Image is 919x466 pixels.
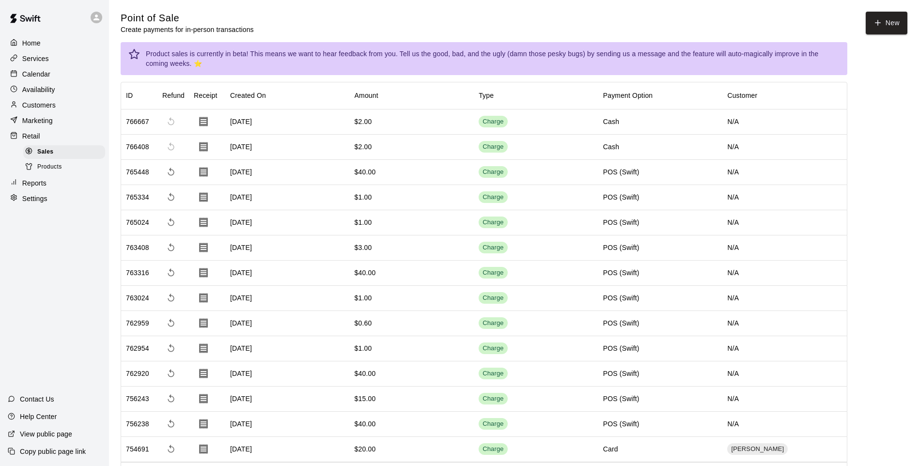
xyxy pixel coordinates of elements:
p: Availability [22,85,55,94]
p: View public page [20,429,72,439]
button: Download Receipt [194,137,213,156]
div: 765024 [126,217,149,227]
p: Customers [22,100,56,110]
div: Created On [230,82,266,109]
span: Refund payment [162,188,180,206]
button: Download Receipt [194,162,213,182]
a: Customers [8,98,101,112]
div: Type [479,82,494,109]
p: Reports [22,178,47,188]
p: Marketing [22,116,53,125]
button: Download Receipt [194,238,213,257]
span: Cannot make a refund for non card payments [162,113,180,130]
div: POS (Swift) [603,167,639,177]
div: 762954 [126,343,149,353]
div: [DATE] [225,412,350,437]
div: POS (Swift) [603,293,639,303]
div: [DATE] [225,311,350,336]
div: POS (Swift) [603,394,639,404]
div: ID [121,82,157,109]
div: $15.00 [355,394,376,404]
div: 763408 [126,243,149,252]
div: Charge [483,218,504,227]
div: [DATE] [225,361,350,387]
p: Services [22,54,49,63]
button: Download Receipt [194,389,213,408]
div: Card [603,444,618,454]
div: $1.00 [355,217,372,227]
div: 763024 [126,293,149,303]
div: Retail [8,129,101,143]
p: Create payments for in-person transactions [121,25,254,34]
h5: Point of Sale [121,12,254,25]
p: Calendar [22,69,50,79]
span: Refund payment [162,214,180,231]
div: Customer [727,82,757,109]
div: Amount [350,82,474,109]
a: Marketing [8,113,101,128]
div: [DATE] [225,336,350,361]
div: [DATE] [225,235,350,261]
a: Calendar [8,67,101,81]
div: Settings [8,191,101,206]
button: Download Receipt [194,263,213,282]
div: N/A [722,235,847,261]
div: 765334 [126,192,149,202]
div: $1.00 [355,192,372,202]
div: Charge [483,193,504,202]
div: N/A [722,210,847,235]
div: Created On [225,82,350,109]
div: [DATE] [225,261,350,286]
div: POS (Swift) [603,243,639,252]
div: Refund [157,82,189,109]
p: Retail [22,131,40,141]
a: sending us a message [596,50,666,58]
div: Sales [23,145,105,159]
p: Help Center [20,412,57,421]
span: Refund payment [162,239,180,256]
a: Sales [23,144,109,159]
div: N/A [722,412,847,437]
div: Payment Option [598,82,723,109]
a: Availability [8,82,101,97]
div: POS (Swift) [603,192,639,202]
div: $1.00 [355,343,372,353]
span: Refund payment [162,415,180,433]
span: Cannot make a refund for non card payments [162,138,180,155]
span: Refund payment [162,340,180,357]
div: N/A [722,261,847,286]
div: Receipt [194,82,218,109]
div: $40.00 [355,268,376,278]
div: Charge [483,369,504,378]
p: Contact Us [20,394,54,404]
button: Download Receipt [194,187,213,207]
div: POS (Swift) [603,318,639,328]
div: [DATE] [225,387,350,412]
span: Refund payment [162,365,180,382]
div: [DATE] [225,437,350,462]
div: Product sales is currently in beta! This means we want to hear feedback from you. Tell us the goo... [146,45,840,72]
div: Products [23,160,105,174]
div: 756243 [126,394,149,404]
div: Charge [483,445,504,454]
div: $3.00 [355,243,372,252]
span: Products [37,162,62,172]
div: POS (Swift) [603,419,639,429]
button: Download Receipt [194,288,213,308]
div: Receipt [189,82,225,109]
div: ID [126,82,133,109]
div: [PERSON_NAME] [727,443,788,455]
div: N/A [722,311,847,336]
span: Refund payment [162,390,180,407]
div: Charge [483,117,504,126]
span: Refund payment [162,264,180,281]
div: Charge [483,142,504,152]
div: [DATE] [225,210,350,235]
div: $2.00 [355,117,372,126]
button: Download Receipt [194,439,213,459]
button: Download Receipt [194,339,213,358]
div: 762959 [126,318,149,328]
div: 766667 [126,117,149,126]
